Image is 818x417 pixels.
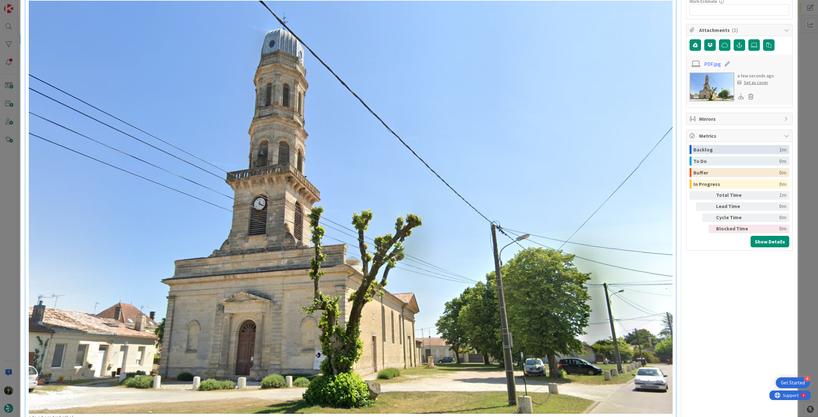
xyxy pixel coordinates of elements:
[781,380,805,386] div: Get Started
[693,168,779,177] div: Buffer
[732,27,738,33] span: ( 1 )
[779,157,786,166] div: 0m
[737,79,768,86] div: Set as cover
[779,145,786,154] div: 1m
[779,180,786,189] div: 0m
[776,377,810,388] div: Open Get Started checklist, remaining modules: 4
[751,236,789,247] button: Show Details
[754,225,786,233] div: 0m
[33,3,35,8] div: 4
[716,213,751,222] div: Cycle Time
[13,1,29,9] span: Support
[737,92,745,101] div: Download
[779,168,786,177] div: 0m
[737,73,774,79] div: a few seconds ago
[693,180,779,189] div: In Progress
[704,60,721,68] a: PDF.jpg
[699,26,781,34] span: Attachments
[29,1,673,414] img: pdf.jpg
[699,132,781,140] span: Metrics
[716,225,751,233] div: Blocked Time
[693,157,779,166] div: To Do
[693,145,779,154] div: Backlog
[699,115,781,123] span: Mirrors
[754,213,786,222] div: 0m
[754,191,786,200] div: 1m
[754,202,786,211] div: 0m
[716,191,751,200] div: Total Time
[716,202,751,211] div: Lead Time
[804,376,810,382] div: 4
